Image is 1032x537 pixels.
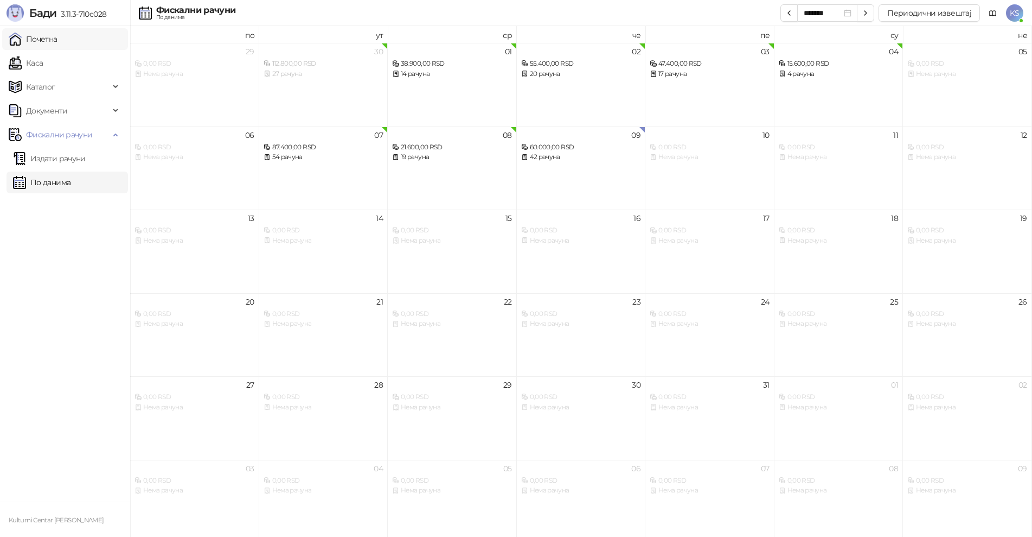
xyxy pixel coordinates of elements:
th: по [130,26,259,43]
td: 2025-10-09 [517,127,646,210]
div: 0,00 RSD [134,142,254,153]
td: 2025-10-01 [388,43,517,127]
span: Бади [29,7,56,20]
div: 12 [1021,131,1027,139]
div: 0,00 RSD [134,392,254,402]
span: Фискални рачуни [26,124,92,146]
div: Нема рачуна [907,236,1027,246]
td: 2025-10-10 [645,127,774,210]
div: 06 [631,465,640,472]
div: 0,00 RSD [779,309,899,319]
td: 2025-10-12 [903,127,1032,210]
div: 04 [889,48,898,55]
div: 15.600,00 RSD [779,59,899,69]
div: Нема рачуна [779,152,899,162]
div: 0,00 RSD [264,476,383,486]
div: 06 [245,131,254,139]
div: 03 [761,48,770,55]
div: 07 [761,465,770,472]
div: 60.000,00 RSD [521,142,641,153]
div: 0,00 RSD [650,309,770,319]
div: 13 [248,214,254,222]
div: 0,00 RSD [134,225,254,236]
div: Нема рачуна [134,152,254,162]
div: 0,00 RSD [134,476,254,486]
div: 0,00 RSD [907,392,1027,402]
div: 0,00 RSD [907,142,1027,153]
div: 4 рачуна [779,69,899,79]
div: 22 [504,298,512,306]
td: 2025-10-26 [903,293,1032,377]
div: 0,00 RSD [907,225,1027,236]
td: 2025-10-07 [259,127,388,210]
div: 30 [632,381,640,389]
div: 0,00 RSD [650,476,770,486]
div: 0,00 RSD [779,225,899,236]
td: 2025-10-29 [388,376,517,460]
div: 0,00 RSD [134,59,254,69]
div: Нема рачуна [392,402,512,413]
div: 0,00 RSD [521,476,641,486]
div: 0,00 RSD [907,59,1027,69]
a: Почетна [9,28,57,50]
div: 29 [246,48,254,55]
div: 26 [1018,298,1027,306]
div: 47.400,00 RSD [650,59,770,69]
div: 0,00 RSD [521,392,641,402]
div: 0,00 RSD [907,309,1027,319]
div: 21 [376,298,383,306]
div: 30 [374,48,383,55]
span: KS [1006,4,1023,22]
div: 0,00 RSD [264,392,383,402]
div: 0,00 RSD [907,476,1027,486]
td: 2025-09-30 [259,43,388,127]
div: 20 рачуна [521,69,641,79]
img: Logo [7,4,24,22]
div: 05 [503,465,512,472]
div: 02 [1018,381,1027,389]
div: 20 [246,298,254,306]
div: Нема рачуна [907,485,1027,496]
div: 0,00 RSD [521,225,641,236]
div: Нема рачуна [907,319,1027,329]
div: Нема рачуна [779,402,899,413]
div: Нема рачуна [907,152,1027,162]
div: 01 [891,381,898,389]
div: 16 [633,214,640,222]
td: 2025-10-16 [517,210,646,293]
div: 54 рачуна [264,152,383,162]
div: 18 [891,214,898,222]
div: Нема рачуна [779,236,899,246]
div: 0,00 RSD [264,225,383,236]
div: Нема рачуна [907,69,1027,79]
div: Нема рачуна [392,319,512,329]
button: Периодични извештај [879,4,980,22]
td: 2025-10-05 [903,43,1032,127]
div: Нема рачуна [134,402,254,413]
div: 0,00 RSD [392,476,512,486]
div: 112.800,00 RSD [264,59,383,69]
div: 55.400,00 RSD [521,59,641,69]
div: 0,00 RSD [650,392,770,402]
span: Документи [26,100,67,122]
div: Нема рачуна [650,152,770,162]
div: 87.400,00 RSD [264,142,383,153]
td: 2025-10-04 [774,43,903,127]
div: Нема рачуна [650,319,770,329]
div: 42 рачуна [521,152,641,162]
div: 31 [763,381,770,389]
div: 05 [1018,48,1027,55]
div: 27 рачуна [264,69,383,79]
div: Нема рачуна [521,319,641,329]
div: 15 [505,214,512,222]
div: 0,00 RSD [650,142,770,153]
div: 21.600,00 RSD [392,142,512,153]
div: 08 [503,131,512,139]
div: 0,00 RSD [264,309,383,319]
td: 2025-10-13 [130,210,259,293]
div: 28 [374,381,383,389]
a: Издати рачуни [13,148,86,169]
div: Нема рачуна [779,485,899,496]
td: 2025-10-30 [517,376,646,460]
div: 09 [1018,465,1027,472]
